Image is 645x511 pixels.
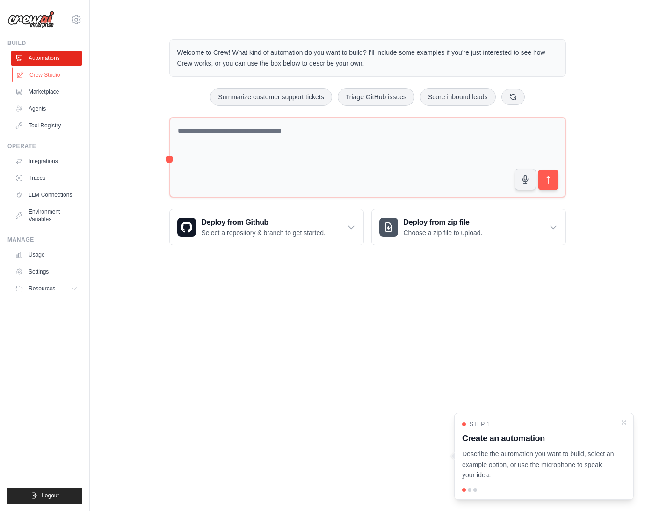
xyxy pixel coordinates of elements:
button: Triage GitHub issues [338,88,414,106]
p: Choose a zip file to upload. [404,228,483,237]
button: Logout [7,488,82,504]
iframe: Chat Widget [598,466,645,511]
span: Step 1 [470,421,490,428]
a: Automations [11,51,82,66]
h3: Deploy from Github [202,217,326,228]
button: Summarize customer support tickets [210,88,332,106]
span: Resources [29,285,55,292]
a: Tool Registry [11,118,82,133]
p: Welcome to Crew! What kind of automation do you want to build? I'll include some examples if you'... [177,47,558,69]
a: Marketplace [11,84,82,99]
h3: Deploy from zip file [404,217,483,228]
a: Integrations [11,154,82,169]
span: Logout [42,492,59,499]
button: Score inbound leads [420,88,496,106]
a: Environment Variables [11,204,82,227]
button: Resources [11,281,82,296]
img: Logo [7,11,54,29]
a: Settings [11,264,82,279]
a: Agents [11,101,82,116]
a: LLM Connections [11,187,82,202]
a: Traces [11,170,82,185]
a: Crew Studio [12,67,83,82]
div: Operate [7,142,82,150]
a: Usage [11,247,82,262]
button: Close walkthrough [620,419,628,426]
div: Build [7,39,82,47]
h3: Create an automation [462,432,615,445]
p: Select a repository & branch to get started. [202,228,326,237]
div: Manage [7,236,82,244]
p: Describe the automation you want to build, select an example option, or use the microphone to spe... [462,449,615,481]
